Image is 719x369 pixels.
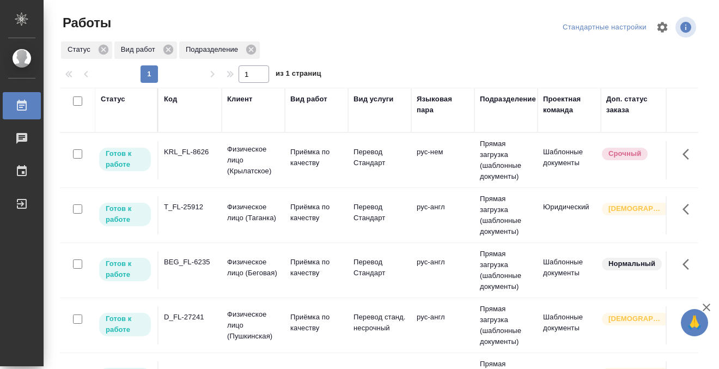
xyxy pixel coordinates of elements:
div: D_FL-27241 [164,312,216,323]
p: Готов к работе [106,258,144,280]
td: рус-англ [411,196,474,234]
td: Шаблонные документы [538,251,601,289]
p: Физическое лицо (Пушкинская) [227,309,279,342]
div: Клиент [227,94,252,105]
div: split button [560,19,649,36]
div: KRL_FL-8626 [164,147,216,158]
p: Срочный [608,148,641,159]
td: рус-англ [411,306,474,344]
p: [DEMOGRAPHIC_DATA] [608,313,663,324]
td: Шаблонные документы [538,306,601,344]
td: Прямая загрузка (шаблонные документы) [474,188,538,243]
button: 🙏 [681,309,708,336]
p: Физическое лицо (Таганка) [227,202,279,223]
button: Здесь прячутся важные кнопки [676,306,702,332]
p: Нормальный [608,258,655,269]
p: Готов к работе [106,203,144,225]
div: Исполнитель может приступить к работе [98,147,152,172]
div: Подразделение [480,94,536,105]
p: Физическое лицо (Крылатское) [227,144,279,177]
div: Вид услуги [354,94,394,105]
p: Подразделение [186,44,242,55]
button: Здесь прячутся важные кнопки [676,141,702,167]
div: Статус [61,41,112,59]
td: Прямая загрузка (шаблонные документы) [474,243,538,298]
div: Код [164,94,177,105]
p: Готов к работе [106,148,144,170]
div: Вид работ [114,41,177,59]
p: Приёмка по качеству [290,257,343,279]
p: Приёмка по качеству [290,147,343,168]
div: Исполнитель может приступить к работе [98,312,152,337]
p: Приёмка по качеству [290,312,343,334]
p: Приёмка по качеству [290,202,343,223]
td: Прямая загрузка (шаблонные документы) [474,133,538,187]
div: Статус [101,94,125,105]
p: Перевод Стандарт [354,147,406,168]
span: Посмотреть информацию [675,17,698,38]
span: Работы [60,14,111,32]
p: [DEMOGRAPHIC_DATA] [608,203,663,214]
p: Физическое лицо (Беговая) [227,257,279,279]
span: Настроить таблицу [649,14,675,40]
div: Проектная команда [543,94,595,116]
td: Юридический [538,196,601,234]
p: Готов к работе [106,313,144,335]
div: Вид работ [290,94,327,105]
button: Здесь прячутся важные кнопки [676,196,702,222]
div: BEG_FL-6235 [164,257,216,268]
td: рус-англ [411,251,474,289]
td: Прямая загрузка (шаблонные документы) [474,298,538,353]
p: Вид работ [121,44,159,55]
button: Здесь прячутся важные кнопки [676,251,702,277]
div: Языковая пара [417,94,469,116]
span: 🙏 [685,311,704,334]
div: Доп. статус заказа [606,94,663,116]
td: рус-нем [411,141,474,179]
p: Перевод Стандарт [354,202,406,223]
p: Статус [68,44,94,55]
p: Перевод Стандарт [354,257,406,279]
span: из 1 страниц [276,67,321,83]
div: T_FL-25912 [164,202,216,213]
div: Подразделение [179,41,260,59]
p: Перевод станд. несрочный [354,312,406,334]
td: Шаблонные документы [538,141,601,179]
div: Исполнитель может приступить к работе [98,202,152,227]
div: Исполнитель может приступить к работе [98,257,152,282]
